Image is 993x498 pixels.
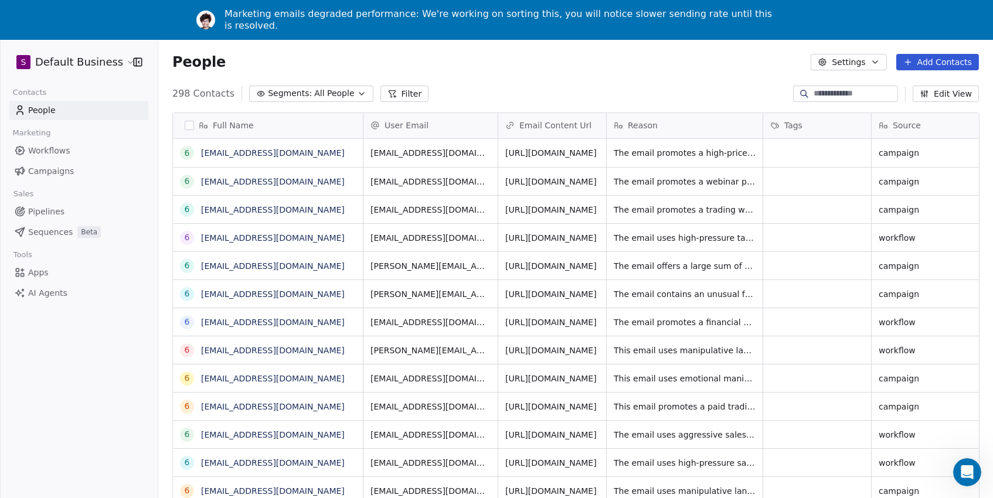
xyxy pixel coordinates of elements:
[879,175,987,187] span: campaign
[614,316,756,328] span: The email promotes a financial product with unrealistic promises of high returns, a hallmark of i...
[8,84,52,101] span: Contacts
[879,316,987,328] span: workflow
[953,458,981,486] iframe: Intercom live chat
[614,288,756,299] span: The email contains an unusual format and includes an unsubscribe link, which is often associated ...
[185,344,190,356] div: 6
[784,120,802,131] span: Tags
[370,147,491,159] span: [EMAIL_ADDRESS][DOMAIN_NAME]
[77,226,101,238] span: Beta
[498,113,606,138] div: Email Content Url
[9,141,148,161] a: Workflows
[185,288,190,300] div: 6
[9,223,148,242] a: SequencesBeta
[505,176,597,186] a: [URL][DOMAIN_NAME]
[172,53,226,71] span: People
[9,202,148,221] a: Pipelines
[370,485,491,496] span: [EMAIL_ADDRESS][DOMAIN_NAME]
[879,231,987,243] span: workflow
[385,120,429,131] span: User Email
[185,372,190,384] div: 6
[614,175,756,187] span: The email promotes a webinar promising unrealistic financial gains through trading, a common tact...
[201,401,345,411] a: [EMAIL_ADDRESS][DOMAIN_NAME]
[505,429,597,439] a: [URL][DOMAIN_NAME]
[201,486,345,495] a: [EMAIL_ADDRESS][DOMAIN_NAME]
[879,400,987,412] span: campaign
[201,458,345,467] a: [EMAIL_ADDRESS][DOMAIN_NAME]
[505,261,597,270] a: [URL][DOMAIN_NAME]
[614,456,756,468] span: The email uses high-pressure sales tactics and vague promises of increased business without provi...
[614,344,756,356] span: This email uses manipulative language and promises unrealistic results to sell a product, which i...
[201,317,345,326] a: [EMAIL_ADDRESS][DOMAIN_NAME]
[201,289,345,298] a: [EMAIL_ADDRESS][DOMAIN_NAME]
[370,175,491,187] span: [EMAIL_ADDRESS][DOMAIN_NAME]
[201,373,345,383] a: [EMAIL_ADDRESS][DOMAIN_NAME]
[370,400,491,412] span: [EMAIL_ADDRESS][DOMAIN_NAME]
[14,52,125,72] button: SDefault Business
[614,203,756,215] span: The email promotes a trading webinar with exaggerated claims of high returns, which is a common t...
[505,373,597,383] a: [URL][DOMAIN_NAME]
[9,162,148,181] a: Campaigns
[28,165,74,178] span: Campaigns
[28,145,70,157] span: Workflows
[201,176,345,186] a: [EMAIL_ADDRESS][DOMAIN_NAME]
[28,267,49,279] span: Apps
[505,401,597,411] a: [URL][DOMAIN_NAME]
[173,113,363,138] div: Full Name
[628,120,658,131] span: Reason
[505,204,597,214] a: [URL][DOMAIN_NAME]
[913,86,979,102] button: Edit View
[201,345,345,354] a: [EMAIL_ADDRESS][DOMAIN_NAME]
[505,458,597,467] a: [URL][DOMAIN_NAME]
[893,120,921,131] span: Source
[185,146,190,159] div: 6
[380,86,429,102] button: Filter
[370,203,491,215] span: [EMAIL_ADDRESS][DOMAIN_NAME]
[614,400,756,412] span: This email promotes a paid trading community with exaggerated claims of high returns, suggesting ...
[879,372,987,384] span: campaign
[879,147,987,159] span: campaign
[28,104,56,117] span: People
[201,261,345,270] a: [EMAIL_ADDRESS][DOMAIN_NAME]
[28,287,67,299] span: AI Agents
[879,428,987,440] span: workflow
[213,120,254,131] span: Full Name
[201,233,345,242] a: [EMAIL_ADDRESS][DOMAIN_NAME]
[505,345,597,354] a: [URL][DOMAIN_NAME]
[614,428,756,440] span: The email uses aggressive sales tactics and vague promises of increased leads and bookings withou...
[185,456,190,469] div: 6
[201,148,345,158] a: [EMAIL_ADDRESS][DOMAIN_NAME]
[185,316,190,328] div: 6
[614,372,756,384] span: This email uses emotional manipulation and urgency to promote cryptocurrency-related products, wh...
[185,175,190,187] div: 6
[607,113,763,138] div: Reason
[505,317,597,326] a: [URL][DOMAIN_NAME]
[185,203,190,216] div: 6
[314,87,354,100] span: All People
[370,372,491,384] span: [EMAIL_ADDRESS][DOMAIN_NAME]
[879,260,987,271] span: campaign
[879,344,987,356] span: workflow
[28,206,64,218] span: Pipelines
[8,124,56,142] span: Marketing
[225,8,778,32] div: Marketing emails degraded performance: We're working on sorting this, you will notice slower send...
[879,288,987,299] span: campaign
[370,428,491,440] span: [EMAIL_ADDRESS][DOMAIN_NAME]
[370,260,491,271] span: [PERSON_NAME][EMAIL_ADDRESS][DOMAIN_NAME]
[614,485,756,496] span: The email uses manipulative language and promises unrealistic benefits to promote a paid service,...
[172,87,234,101] span: 298 Contacts
[35,54,123,70] span: Default Business
[201,429,345,439] a: [EMAIL_ADDRESS][DOMAIN_NAME]
[614,147,756,159] span: The email promotes a high-priced trading course with aggressive sales tactics and promises of unr...
[8,246,37,264] span: Tools
[370,288,491,299] span: [PERSON_NAME][EMAIL_ADDRESS][DOMAIN_NAME]
[879,456,987,468] span: workflow
[614,260,756,271] span: The email offers a large sum of money with minimal information, a common tactic in advance-fee fr...
[505,486,597,495] a: [URL][DOMAIN_NAME]
[185,428,190,441] div: 6
[763,113,871,138] div: Tags
[811,54,886,70] button: Settings
[9,101,148,120] a: People
[370,316,491,328] span: [EMAIL_ADDRESS][DOMAIN_NAME]
[201,204,345,214] a: [EMAIL_ADDRESS][DOMAIN_NAME]
[879,203,987,215] span: campaign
